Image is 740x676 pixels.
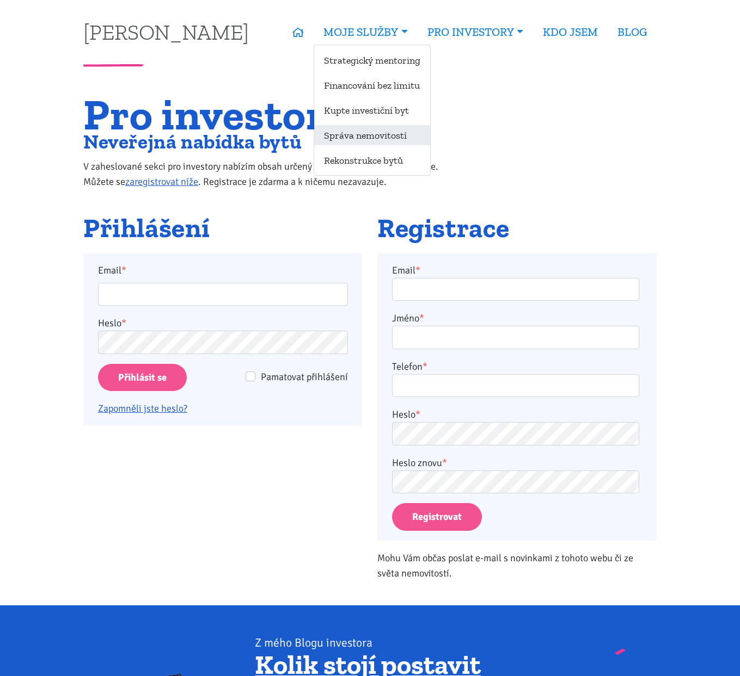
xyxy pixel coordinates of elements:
[392,503,482,531] button: Registrovat
[314,50,430,70] a: Strategický mentoring
[98,315,126,331] label: Heslo
[419,312,424,324] abbr: required
[533,20,608,45] a: KDO JSEM
[314,125,430,145] a: Správa nemovitostí
[314,20,417,45] a: MOJE SLUŽBY
[83,214,363,243] h2: Přihlášení
[83,133,461,151] h2: Neveřejná nabídka bytů
[314,150,430,170] a: Rekonstrukce bytů
[392,263,420,278] label: Email
[392,311,424,326] label: Jméno
[83,159,461,189] p: V zaheslované sekci pro investory nabízím obsah určený jen pro registrované uživatele. Můžete se ...
[415,264,420,276] abbr: required
[91,263,356,278] label: Email
[255,635,583,650] div: Z mého Blogu investora
[98,402,187,414] a: Zapomněli jste heslo?
[415,408,420,420] abbr: required
[418,20,533,45] a: PRO INVESTORY
[261,371,348,383] span: Pamatovat přihlášení
[83,21,249,42] a: [PERSON_NAME]
[314,75,430,95] a: Financování bez limitu
[608,20,657,45] a: BLOG
[442,457,447,469] abbr: required
[125,176,198,188] a: zaregistrovat níže
[314,100,430,120] a: Kupte investiční byt
[377,214,657,243] h2: Registrace
[83,96,461,133] h1: Pro investory
[392,455,447,470] label: Heslo znovu
[392,407,420,422] label: Heslo
[377,550,657,581] p: Mohu Vám občas poslat e-mail s novinkami z tohoto webu či ze světa nemovitostí.
[98,364,187,392] input: Přihlásit se
[423,361,427,373] abbr: required
[392,359,427,374] label: Telefon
